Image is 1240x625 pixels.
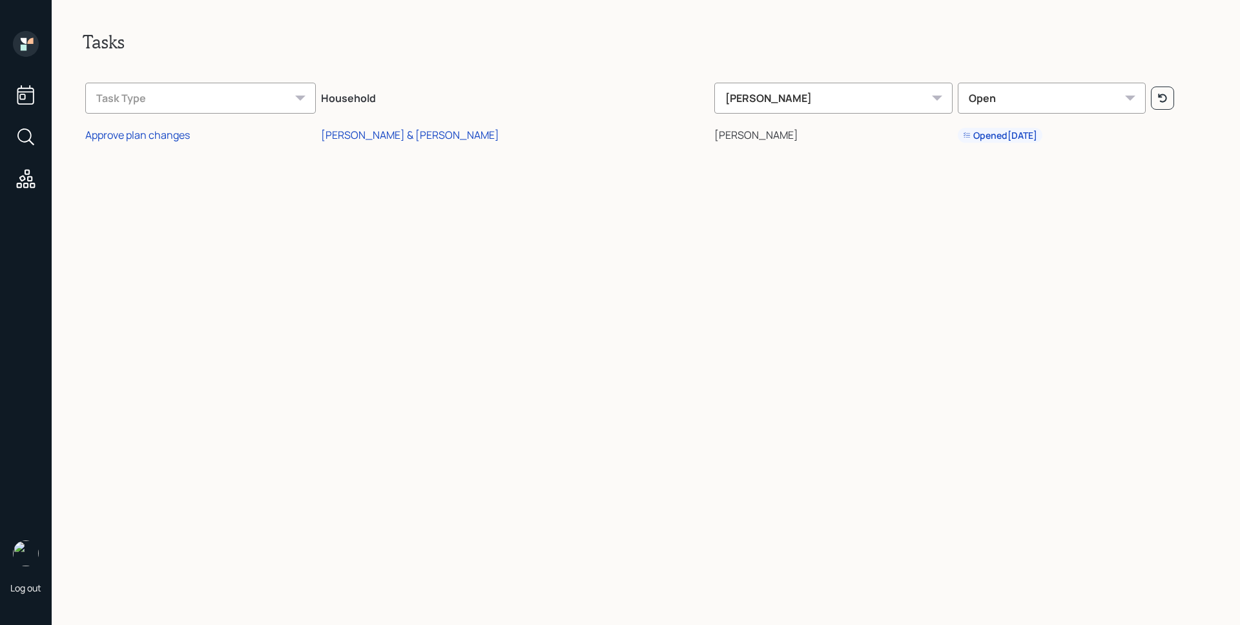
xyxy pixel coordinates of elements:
div: [PERSON_NAME] & [PERSON_NAME] [321,128,499,142]
div: Opened [DATE] [963,129,1037,142]
img: james-distasi-headshot.png [13,540,39,566]
td: [PERSON_NAME] [712,119,956,149]
h2: Tasks [83,31,1209,53]
div: [PERSON_NAME] [714,83,953,114]
div: Log out [10,582,41,594]
th: Household [318,74,712,119]
div: Task Type [85,83,316,114]
div: Approve plan changes [85,128,190,142]
div: Open [958,83,1145,114]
